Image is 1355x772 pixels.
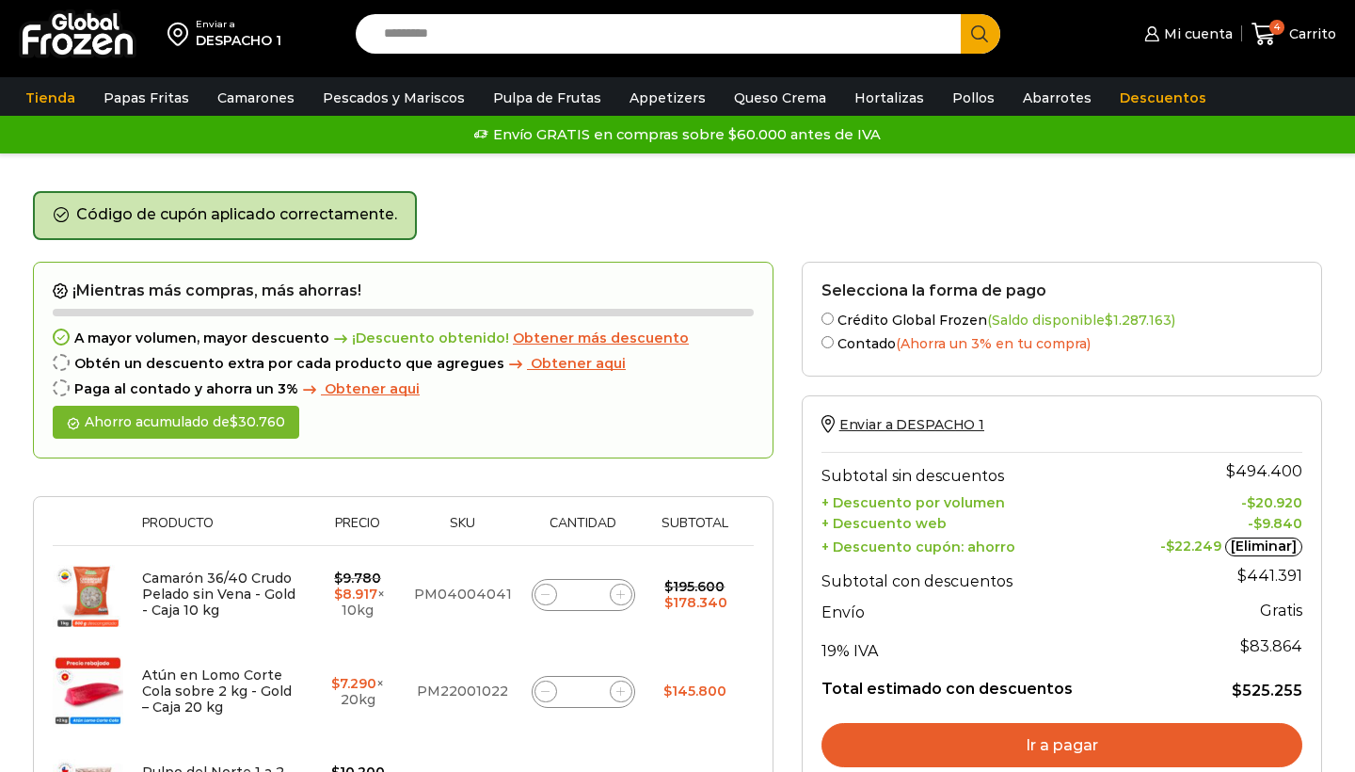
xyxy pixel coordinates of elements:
[142,667,292,716] a: Atún en Lomo Corte Cola sobre 2 kg - Gold – Caja 20 kg
[663,683,672,700] span: $
[167,18,196,50] img: address-field-icon.svg
[839,416,984,433] span: Enviar a DESPACHO 1
[531,355,626,372] span: Obtener aqui
[53,406,299,439] div: Ahorro acumulado de
[1251,12,1336,56] a: 4 Carrito
[1133,511,1302,533] td: -
[53,330,754,346] div: A mayor volumen, mayor descuento
[821,490,1134,511] th: + Descuento por volumen
[230,413,285,430] bdi: 30.760
[405,546,521,644] td: PM04004041
[961,14,1000,54] button: Search button
[311,516,405,545] th: Precio
[664,578,673,595] span: $
[1110,80,1216,116] a: Descuentos
[405,643,521,740] td: PM22001022
[1166,538,1221,555] span: 22.249
[196,31,281,50] div: DESPACHO 1
[311,546,405,644] td: × 10kg
[570,582,597,608] input: Product quantity
[821,313,834,325] input: Crédito Global Frozen(Saldo disponible$1.287.163)
[1225,538,1302,556] a: [Eliminar]
[1237,567,1247,585] span: $
[133,516,311,545] th: Producto
[16,80,85,116] a: Tienda
[53,356,754,372] div: Obtén un descuento extra por cada producto que agregues
[620,80,715,116] a: Appetizers
[1226,462,1302,480] bdi: 494.400
[1237,567,1302,585] bdi: 441.391
[313,80,474,116] a: Pescados y Mariscos
[896,335,1091,352] span: (Ahorra un 3% en tu compra)
[1240,637,1250,655] span: $
[53,281,754,300] h2: ¡Mientras más compras, más ahorras!
[1133,490,1302,511] td: -
[821,533,1134,557] th: + Descuento cupón: ahorro
[1247,494,1302,511] bdi: 20.920
[329,330,509,346] span: ¡Descuento obtenido!
[504,356,626,372] a: Obtener aqui
[821,723,1302,768] a: Ir a pagar
[94,80,199,116] a: Papas Fritas
[196,18,281,31] div: Enviar a
[334,570,381,587] bdi: 9.780
[1166,538,1174,555] span: $
[821,416,984,433] a: Enviar a DESPACHO 1
[53,381,754,397] div: Paga al contado y ahorra un 3%
[821,511,1134,533] th: + Descuento web
[1105,312,1172,329] bdi: 1.287.163
[987,312,1175,329] span: (Saldo disponible )
[405,516,521,545] th: Sku
[821,595,1134,628] th: Envío
[230,413,238,430] span: $
[1232,682,1302,700] bdi: 525.255
[1013,80,1101,116] a: Abarrotes
[663,683,726,700] bdi: 145.800
[1240,637,1302,655] span: 83.864
[331,675,340,692] span: $
[845,80,933,116] a: Hortalizas
[521,516,646,545] th: Cantidad
[334,586,377,603] bdi: 8.917
[664,594,673,611] span: $
[1269,20,1284,35] span: 4
[725,80,836,116] a: Queso Crema
[1253,515,1262,532] span: $
[821,627,1134,665] th: 19% IVA
[208,80,304,116] a: Camarones
[821,336,834,348] input: Contado(Ahorra un 3% en tu compra)
[1105,312,1113,329] span: $
[943,80,1004,116] a: Pollos
[1159,24,1233,43] span: Mi cuenta
[1284,24,1336,43] span: Carrito
[821,452,1134,490] th: Subtotal sin descuentos
[334,586,343,603] span: $
[1260,602,1302,619] strong: Gratis
[821,281,1302,299] h2: Selecciona la forma de pago
[325,380,420,397] span: Obtener aqui
[664,578,725,595] bdi: 195.600
[142,570,295,619] a: Camarón 36/40 Crudo Pelado sin Vena - Gold - Caja 10 kg
[334,570,343,587] span: $
[298,381,420,397] a: Obtener aqui
[1232,682,1242,700] span: $
[646,516,744,545] th: Subtotal
[821,665,1134,700] th: Total estimado con descuentos
[821,557,1134,595] th: Subtotal con descuentos
[484,80,611,116] a: Pulpa de Frutas
[821,332,1302,352] label: Contado
[1253,515,1302,532] bdi: 9.840
[33,191,417,240] div: Código de cupón aplicado correctamente.
[513,330,689,346] a: Obtener más descuento
[664,594,727,611] bdi: 178.340
[821,309,1302,329] label: Crédito Global Frozen
[311,643,405,740] td: × 20kg
[570,679,597,705] input: Product quantity
[1140,15,1232,53] a: Mi cuenta
[1226,462,1235,480] span: $
[331,675,376,692] bdi: 7.290
[1133,533,1302,557] td: -
[1247,494,1255,511] span: $
[513,330,689,346] span: Obtener más descuento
